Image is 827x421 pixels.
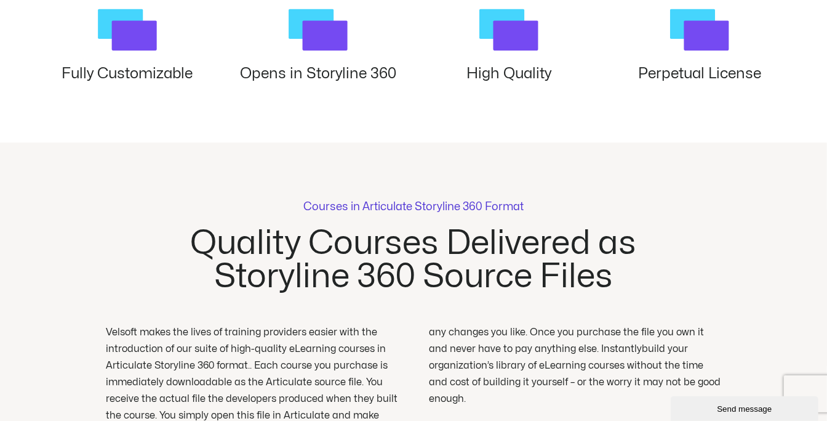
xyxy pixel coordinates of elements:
span: Fully Customizable [62,67,193,81]
span: build your organization’s library of eLearning courses without the time and cost of building it y... [429,344,721,404]
h2: Quality Courses Delivered as Storyline 360 Source Files [157,227,671,293]
span: Opens in Storyline 360 [240,67,396,81]
iframe: chat widget [671,394,821,421]
span: High Quality [466,67,551,81]
span: Perpetual License [638,67,761,81]
p: Courses in Articulate Storyline 360 Format [303,202,524,213]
